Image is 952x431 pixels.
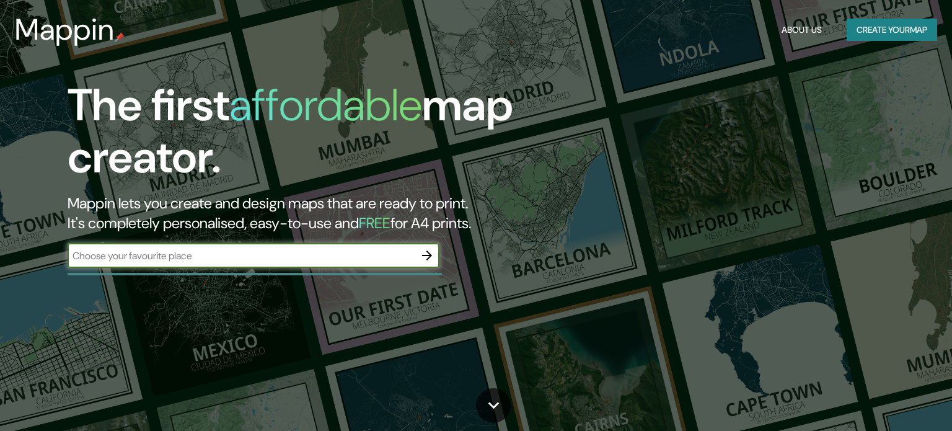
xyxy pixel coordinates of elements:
img: mappin-pin [115,32,125,42]
h2: Mappin lets you create and design maps that are ready to print. It's completely personalised, eas... [68,193,544,233]
h5: FREE [359,213,390,233]
h1: The first map creator. [68,79,544,193]
button: About Us [777,19,827,42]
h3: Mappin [15,12,115,47]
input: Choose your favourite place [68,249,415,263]
h1: affordable [229,76,422,134]
button: Create yourmap [847,19,937,42]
